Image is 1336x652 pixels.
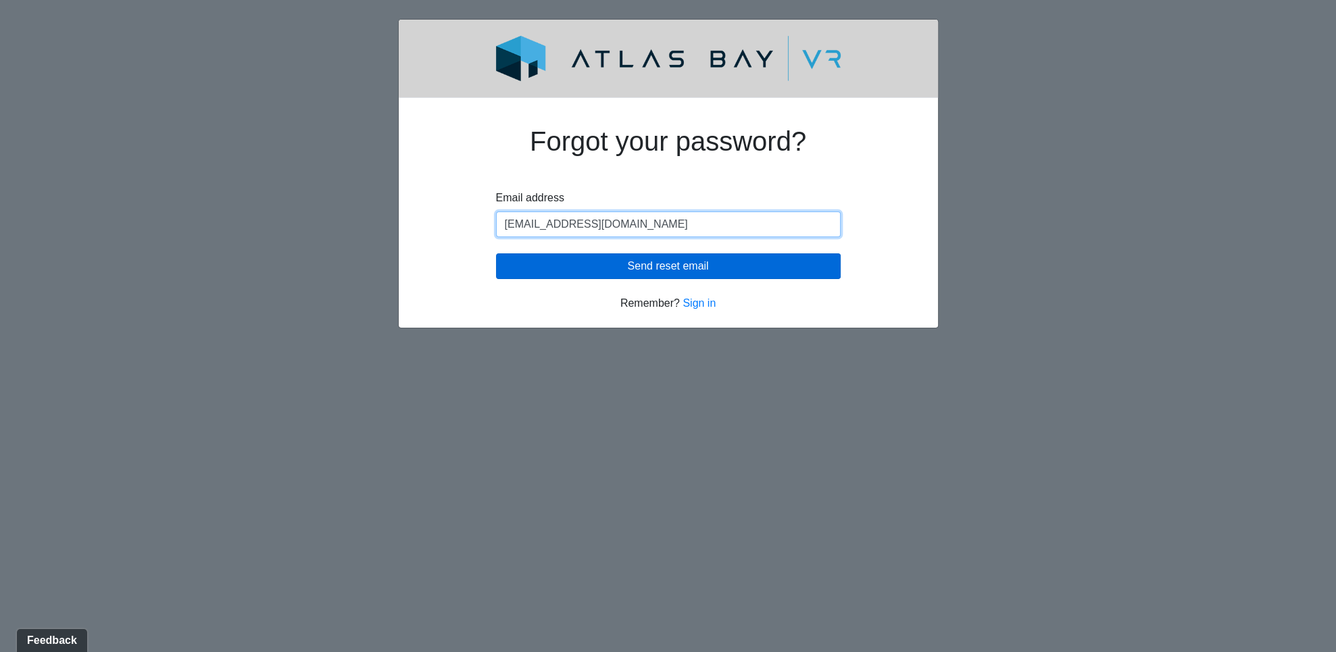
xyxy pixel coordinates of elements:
a: Sign in [683,297,716,309]
label: Email address [496,190,564,206]
h1: Forgot your password? [496,109,841,190]
iframe: Ybug feedback widget [10,625,90,652]
button: Send reset email [496,253,841,279]
span: Remember? [620,297,680,309]
img: logo [464,36,873,81]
